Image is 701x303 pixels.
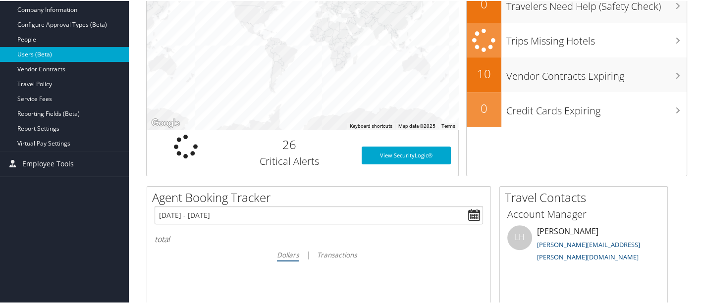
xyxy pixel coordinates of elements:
[277,249,299,258] i: Dollars
[506,98,687,117] h3: Credit Cards Expiring
[506,63,687,82] h3: Vendor Contracts Expiring
[317,249,357,258] i: Transactions
[467,91,687,126] a: 0Credit Cards Expiring
[537,239,640,261] a: [PERSON_NAME][EMAIL_ADDRESS][PERSON_NAME][DOMAIN_NAME]
[398,122,435,128] span: Map data ©2025
[467,64,501,81] h2: 10
[506,28,687,47] h3: Trips Missing Hotels
[350,122,392,129] button: Keyboard shortcuts
[149,116,182,129] img: Google
[502,224,665,265] li: [PERSON_NAME]
[232,153,347,167] h3: Critical Alerts
[362,146,451,163] a: View SecurityLogic®
[232,135,347,152] h2: 26
[505,188,667,205] h2: Travel Contacts
[467,22,687,57] a: Trips Missing Hotels
[152,188,490,205] h2: Agent Booking Tracker
[22,151,74,175] span: Employee Tools
[441,122,455,128] a: Terms (opens in new tab)
[467,56,687,91] a: 10Vendor Contracts Expiring
[467,99,501,116] h2: 0
[155,248,483,260] div: |
[507,206,660,220] h3: Account Manager
[149,116,182,129] a: Open this area in Google Maps (opens a new window)
[155,233,483,244] h6: total
[507,224,532,249] div: LH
